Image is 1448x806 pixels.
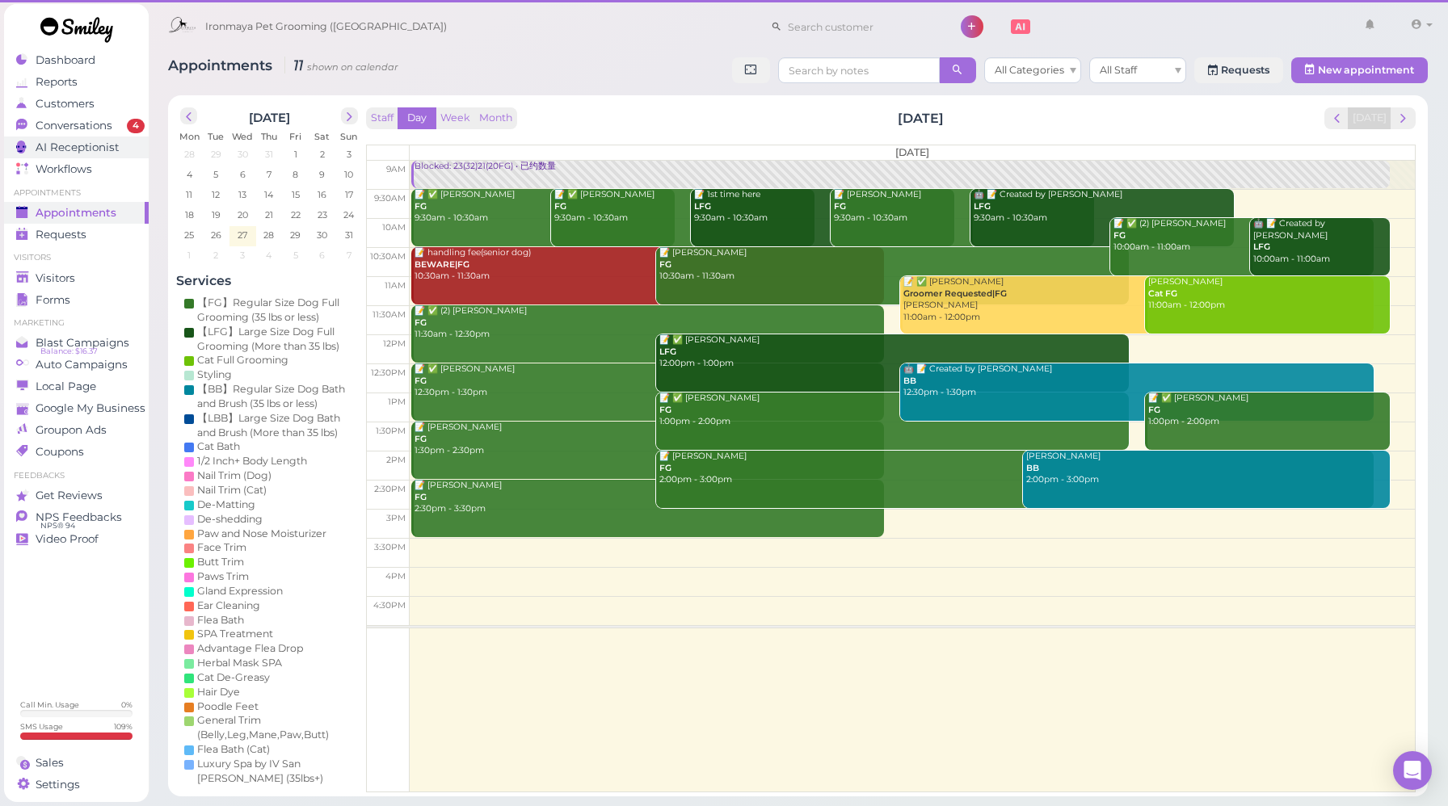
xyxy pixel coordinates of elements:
span: Sat [314,131,330,142]
div: Styling [197,367,232,382]
b: LFG [974,201,991,212]
div: Herbal Mask SPA [197,656,282,670]
span: Tue [208,131,224,142]
button: Month [474,107,517,129]
div: 📝 [PERSON_NAME] 2:00pm - 3:00pm [659,451,1374,486]
span: NPS Feedbacks [36,510,122,524]
span: Blast Campaigns [36,336,129,350]
span: 2:30pm [374,484,406,494]
span: 7 [344,248,352,262]
a: Sales [4,752,149,774]
div: Nail Trim (Dog) [197,468,271,483]
span: 1:30pm [376,426,406,436]
div: SMS Usage [20,721,63,732]
span: Coupons [36,445,84,459]
div: Open Intercom Messenger [1393,751,1432,790]
div: 📝 ✅ [PERSON_NAME] [PERSON_NAME] 11:00am - 12:00pm [903,276,1374,324]
div: 1/2 Inch+ Body Length [197,454,307,468]
a: Settings [4,774,149,796]
a: Reports [4,71,149,93]
span: Groupon Ads [36,423,107,437]
li: Feedbacks [4,470,149,481]
a: Video Proof [4,528,149,550]
div: 【LBB】Large Size Dog Bath and Brush (More than 35 lbs) [197,411,354,440]
span: Visitors [36,271,75,285]
div: 【LFG】Large Size Dog Full Grooming (More than 35 lbs) [197,325,354,354]
span: 2 [318,147,326,162]
div: 【FG】Regular Size Dog Full Grooming (35 lbs or less) [197,296,354,325]
div: Cat De-Greasy [197,670,270,685]
span: 15 [289,187,301,202]
div: [PERSON_NAME] 2:00pm - 3:00pm [1025,451,1390,486]
div: Luxury Spa by IV San [PERSON_NAME] (35lbs+) [197,757,354,786]
div: 📝 ✅ [PERSON_NAME] 1:00pm - 2:00pm [1147,393,1390,428]
span: 12pm [383,338,406,349]
div: 109 % [114,721,133,732]
b: FG [659,259,671,270]
span: 9am [386,164,406,174]
div: Paw and Nose Moisturizer [197,527,326,541]
b: BEWARE|FG [415,259,469,270]
div: Flea Bath (Cat) [197,742,270,757]
span: Auto Campaigns [36,358,128,372]
div: Gland Expression [197,584,283,598]
li: Visitors [4,252,149,263]
span: Wed [232,131,253,142]
span: 21 [263,208,274,222]
b: FG [415,492,427,502]
span: 3pm [386,513,406,523]
b: FG [834,201,846,212]
a: Blast Campaigns Balance: $16.37 [4,332,149,354]
b: LFG [659,346,676,357]
span: 3 [238,248,246,262]
small: shown on calendar [307,61,398,73]
span: 18 [183,208,195,222]
span: 4 [264,248,273,262]
b: Cat FG [1148,288,1177,299]
div: Paws Trim [197,569,249,584]
span: 12 [210,187,221,202]
span: 10 [343,167,355,182]
span: 10am [382,222,406,233]
span: 17 [343,187,354,202]
button: prev [1324,107,1349,129]
span: 4:30pm [373,600,406,611]
div: Call Min. Usage [20,699,79,710]
button: Week [436,107,475,129]
span: 16 [316,187,328,202]
span: [DATE] [895,146,929,158]
div: 📝 ✅ [PERSON_NAME] 12:30pm - 1:30pm [414,363,885,399]
span: 26 [208,228,222,242]
button: [DATE] [1348,107,1391,129]
span: Ironmaya Pet Grooming ([GEOGRAPHIC_DATA]) [205,4,447,49]
span: NPS® 94 [40,519,75,532]
span: 19 [209,208,221,222]
b: FG [415,317,427,328]
div: 📝 ✅ (2) [PERSON_NAME] 10:00am - 11:00am [1113,218,1374,254]
a: AI Receptionist [4,136,149,158]
span: Balance: $16.37 [40,345,98,358]
span: 2pm [386,455,406,465]
a: Local Page [4,376,149,397]
b: LFG [1253,241,1270,252]
span: Appointments [168,57,276,73]
div: 📝 [PERSON_NAME] 1:30pm - 2:30pm [414,422,885,457]
div: De-Matting [197,497,255,512]
span: Requests [36,228,86,241]
span: 7 [264,167,272,182]
span: Dashboard [36,53,95,67]
span: 6 [318,248,326,262]
a: Requests [4,224,149,246]
button: prev [180,107,197,124]
div: 📝 ✅ [PERSON_NAME] 1:00pm - 2:00pm [659,393,1130,428]
a: Appointments [4,202,149,224]
div: Face Trim [197,540,246,555]
span: 1 [186,248,192,262]
span: 27 [236,228,249,242]
a: Get Reviews [4,485,149,506]
span: 12:30pm [371,367,406,378]
span: 9 [318,167,326,182]
div: De-shedding [197,512,263,527]
div: 📝 [PERSON_NAME] 2:30pm - 3:30pm [414,480,885,515]
a: Customers [4,93,149,115]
